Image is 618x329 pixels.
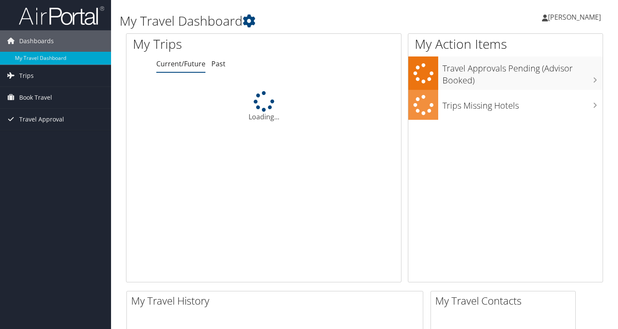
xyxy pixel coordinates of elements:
div: Loading... [126,91,401,122]
span: Trips [19,65,34,86]
a: Current/Future [156,59,205,68]
a: [PERSON_NAME] [542,4,609,30]
h1: My Travel Dashboard [120,12,446,30]
h1: My Action Items [408,35,603,53]
span: Travel Approval [19,109,64,130]
h2: My Travel Contacts [435,293,575,308]
span: Dashboards [19,30,54,52]
h3: Trips Missing Hotels [442,95,603,112]
span: Book Travel [19,87,52,108]
span: [PERSON_NAME] [548,12,601,22]
h1: My Trips [133,35,280,53]
h3: Travel Approvals Pending (Advisor Booked) [442,58,603,86]
a: Trips Missing Hotels [408,90,603,120]
a: Past [211,59,226,68]
img: airportal-logo.png [19,6,104,26]
h2: My Travel History [131,293,423,308]
a: Travel Approvals Pending (Advisor Booked) [408,56,603,89]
